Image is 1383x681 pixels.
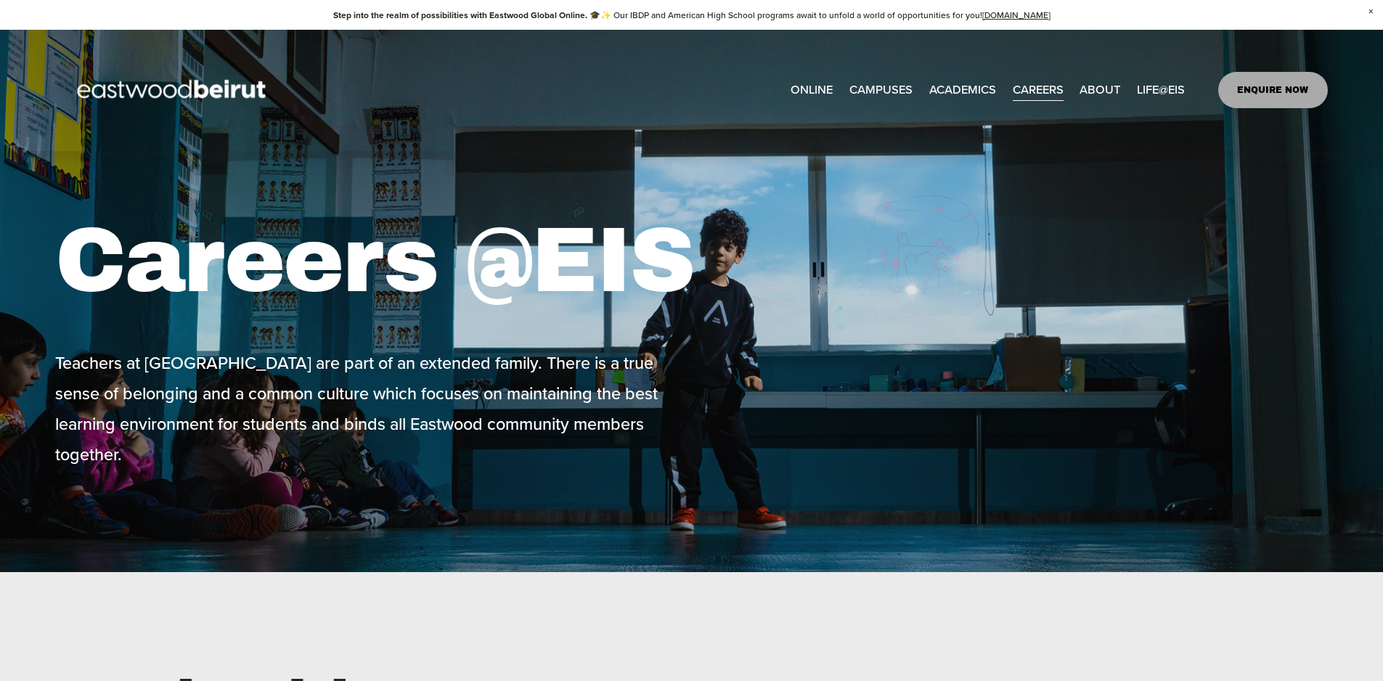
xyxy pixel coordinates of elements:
a: ENQUIRE NOW [1218,72,1328,108]
a: folder dropdown [849,78,913,102]
a: [DOMAIN_NAME] [982,9,1050,21]
p: Teachers at [GEOGRAPHIC_DATA] are part of an extended family. There is a true sense of belonging ... [55,348,688,470]
img: EastwoodIS Global Site [55,53,292,127]
a: ONLINE [791,78,833,102]
span: LIFE@EIS [1137,79,1185,101]
h1: Careers @EIS [55,206,794,317]
span: ABOUT [1080,79,1120,101]
a: CAREERS [1013,78,1064,102]
a: folder dropdown [929,78,996,102]
a: folder dropdown [1080,78,1120,102]
span: ACADEMICS [929,79,996,101]
a: folder dropdown [1137,78,1185,102]
span: CAMPUSES [849,79,913,101]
